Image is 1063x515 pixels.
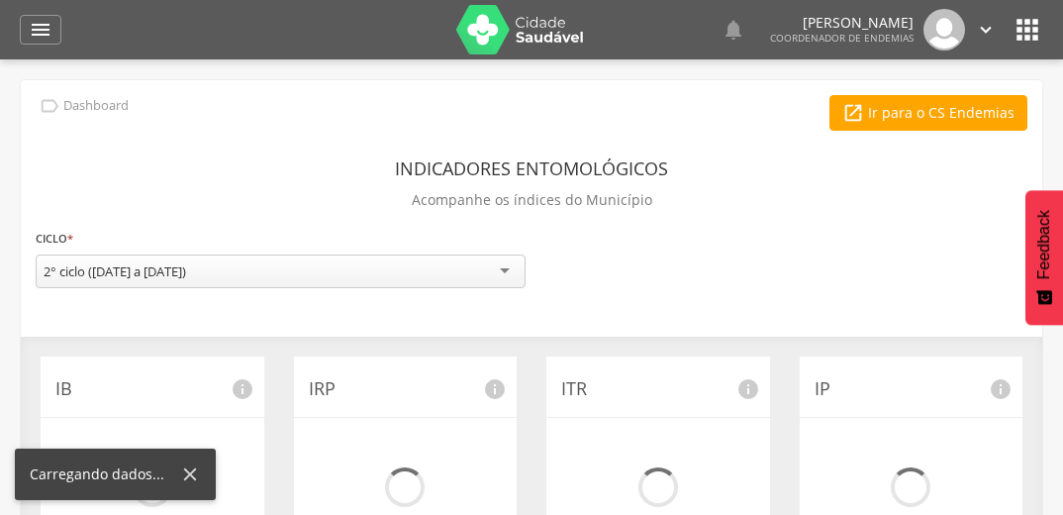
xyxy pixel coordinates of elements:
header: Indicadores Entomológicos [395,151,668,186]
a: Ir para o CS Endemias [829,95,1027,131]
a:  [975,9,997,51]
p: Dashboard [63,98,129,114]
i: info [231,377,254,401]
a:  [20,15,61,45]
i:  [1012,14,1043,46]
button: Feedback - Mostrar pesquisa [1025,190,1063,325]
i: info [483,377,507,401]
i:  [842,102,864,124]
i: info [736,377,760,401]
p: [PERSON_NAME] [770,16,914,30]
p: IB [55,376,249,402]
span: Coordenador de Endemias [770,31,914,45]
i: info [989,377,1013,401]
i:  [975,19,997,41]
p: Acompanhe os índices do Município [412,186,652,214]
i:  [39,95,60,117]
p: ITR [561,376,755,402]
label: Ciclo [36,228,73,250]
i:  [29,18,52,42]
div: 2° ciclo ([DATE] a [DATE]) [44,262,186,280]
div: Carregando dados... [30,464,179,484]
a:  [722,9,745,51]
i:  [722,18,745,42]
p: IP [815,376,1009,402]
span: Feedback [1035,210,1053,279]
p: IRP [309,376,503,402]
